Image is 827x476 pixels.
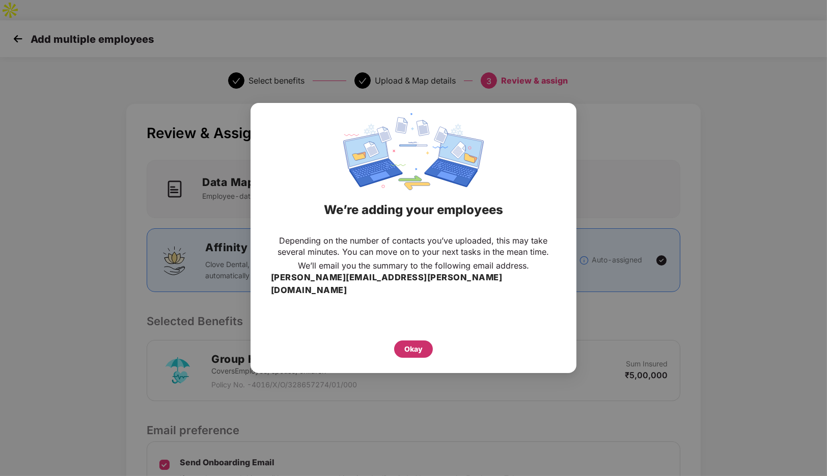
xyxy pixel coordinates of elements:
div: We’re adding your employees [263,190,564,230]
img: svg+xml;base64,PHN2ZyBpZD0iRGF0YV9zeW5jaW5nIiB4bWxucz0iaHR0cDovL3d3dy53My5vcmcvMjAwMC9zdmciIHdpZH... [343,113,484,190]
p: We’ll email you the summary to the following email address. [298,260,529,271]
div: Okay [404,343,423,355]
h3: [PERSON_NAME][EMAIL_ADDRESS][PERSON_NAME][DOMAIN_NAME] [271,271,556,297]
p: Depending on the number of contacts you’ve uploaded, this may take several minutes. You can move ... [271,235,556,257]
